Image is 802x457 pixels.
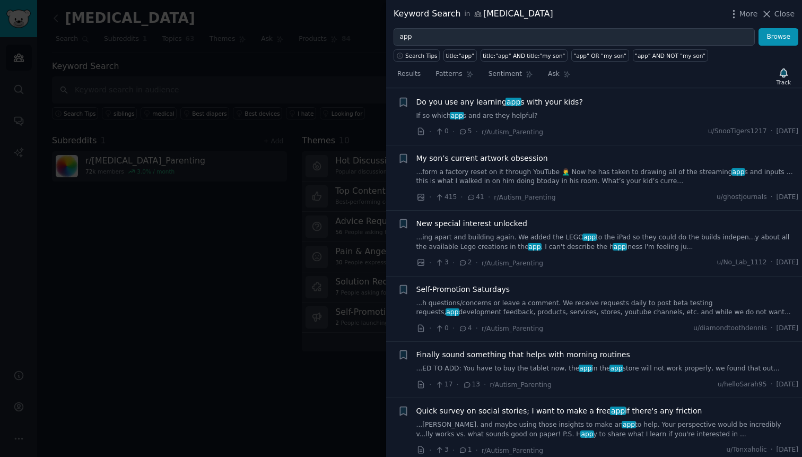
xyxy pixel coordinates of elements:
[458,324,472,333] span: 4
[394,7,553,21] div: Keyword Search [MEDICAL_DATA]
[777,127,798,136] span: [DATE]
[484,379,486,390] span: ·
[610,407,626,415] span: app
[416,97,583,108] a: Do you use any learningapps with your kids?
[771,193,773,202] span: ·
[717,258,767,268] span: u/No_Lab_1112
[582,234,597,241] span: app
[405,52,438,59] span: Search Tips
[416,406,702,417] span: Quick survey on social stories; I want to make a free if there's any friction
[505,98,521,106] span: app
[446,52,475,59] div: title:"app"
[489,70,522,79] span: Sentiment
[481,49,568,62] a: title:"app" AND title:"my son"
[476,257,478,269] span: ·
[718,380,767,390] span: u/helloSarah95
[771,380,773,390] span: ·
[429,379,431,390] span: ·
[467,193,484,202] span: 41
[609,365,624,372] span: app
[463,380,480,390] span: 13
[435,127,448,136] span: 0
[633,49,708,62] a: "app" AND NOT "my son"
[394,66,424,88] a: Results
[494,194,555,201] span: r/Autism_Parenting
[482,260,543,267] span: r/Autism_Parenting
[777,193,798,202] span: [DATE]
[416,406,702,417] a: Quick survey on social stories; I want to make a freeappif there's any friction
[416,111,799,121] a: If so whichapps and are they helpful?
[771,445,773,455] span: ·
[435,70,462,79] span: Patterns
[460,192,463,203] span: ·
[458,445,472,455] span: 1
[476,445,478,456] span: ·
[446,308,460,316] span: app
[727,445,767,455] span: u/Tonxaholic
[443,49,477,62] a: title:"app"
[416,299,799,317] a: ...h questions/concerns or leave a comment. We receive requests daily to post beta testing reques...
[777,324,798,333] span: [DATE]
[771,127,773,136] span: ·
[435,193,457,202] span: 415
[580,430,595,438] span: app
[429,126,431,137] span: ·
[458,258,472,268] span: 2
[488,192,490,203] span: ·
[544,66,574,88] a: Ask
[483,52,565,59] div: title:"app" AND title:"my son"
[771,324,773,333] span: ·
[771,258,773,268] span: ·
[573,52,626,59] div: "app" OR "my son"
[416,349,630,360] a: Finally sound something that helps with morning routines
[435,324,448,333] span: 0
[432,66,477,88] a: Patterns
[452,445,455,456] span: ·
[452,257,455,269] span: ·
[452,126,455,137] span: ·
[416,97,583,108] span: Do you use any learning s with your kids?
[450,112,464,119] span: app
[458,127,472,136] span: 5
[429,323,431,334] span: ·
[693,324,767,333] span: u/diamondtoothdennis
[777,79,791,86] div: Track
[579,365,593,372] span: app
[571,49,629,62] a: "app" OR "my son"
[416,284,510,295] a: Self-Promotion Saturdays
[416,420,799,439] a: ...[PERSON_NAME], and maybe using those insights to make anappto help. Your perspective would be ...
[739,8,758,20] span: More
[774,8,795,20] span: Close
[482,447,543,454] span: r/Autism_Parenting
[777,380,798,390] span: [DATE]
[452,323,455,334] span: ·
[485,66,537,88] a: Sentiment
[731,168,746,176] span: app
[397,70,421,79] span: Results
[429,445,431,456] span: ·
[394,28,755,46] input: Try a keyword related to your business
[777,258,798,268] span: [DATE]
[416,364,799,374] a: ...ED TO ADD: You have to buy the tablet now, theappin theappstore will not work properly, we fou...
[490,381,552,389] span: r/Autism_Parenting
[548,70,560,79] span: Ask
[635,52,705,59] div: "app" AND NOT "my son"
[717,193,767,202] span: u/ghostjournals
[457,379,459,390] span: ·
[708,127,767,136] span: u/SnooTigers1217
[416,153,548,164] span: My son’s current artwork obsession
[464,10,470,19] span: in
[429,257,431,269] span: ·
[528,243,542,251] span: app
[476,126,478,137] span: ·
[482,325,543,332] span: r/Autism_Parenting
[482,128,543,136] span: r/Autism_Parenting
[416,218,527,229] a: New special interest unlocked
[476,323,478,334] span: ·
[429,192,431,203] span: ·
[416,233,799,252] a: ...ing apart and building again. We added the LEGOappto the iPad so they could do the builds inde...
[416,168,799,186] a: ...form a factory reset on it through YouTube 🤦‍♂️ Now he has taken to drawing all of the streami...
[759,28,798,46] button: Browse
